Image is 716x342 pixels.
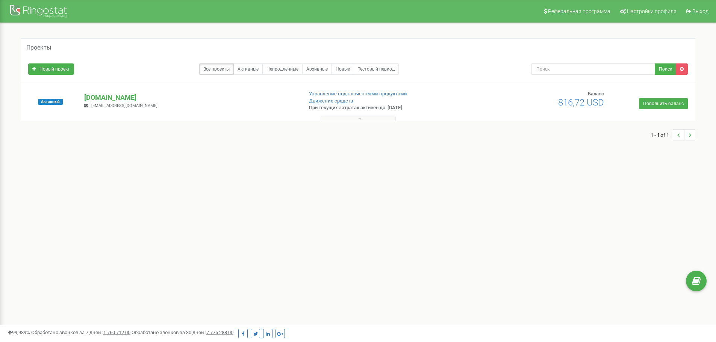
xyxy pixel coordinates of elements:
[531,63,655,75] input: Поиск
[302,63,332,75] a: Архивные
[309,104,465,111] p: При текущих затратах активен до: [DATE]
[233,63,263,75] a: Активные
[354,63,399,75] a: Тестовый период
[28,63,74,75] a: Новый проект
[31,330,130,335] span: Обработано звонков за 7 дней :
[588,91,604,96] span: Баланс
[332,63,354,75] a: Новые
[548,8,610,14] span: Реферальная программа
[651,129,673,140] span: 1 - 1 of 1
[132,330,233,335] span: Обработано звонков за 30 дней :
[8,330,30,335] span: 99,989%
[639,98,688,109] a: Пополнить баланс
[199,63,234,75] a: Все проекты
[651,122,695,148] nav: ...
[558,97,604,108] span: 816,72 USD
[627,8,677,14] span: Настройки профиля
[309,91,407,96] a: Управление подключенными продуктами
[26,44,51,51] h5: Проекты
[84,93,297,102] p: [DOMAIN_NAME]
[262,63,303,75] a: Непродленные
[206,330,233,335] u: 7 775 288,00
[38,99,63,105] span: Активный
[309,98,353,104] a: Движение средств
[692,8,708,14] span: Выход
[91,103,157,108] span: [EMAIL_ADDRESS][DOMAIN_NAME]
[655,63,676,75] button: Поиск
[103,330,130,335] u: 1 760 712,00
